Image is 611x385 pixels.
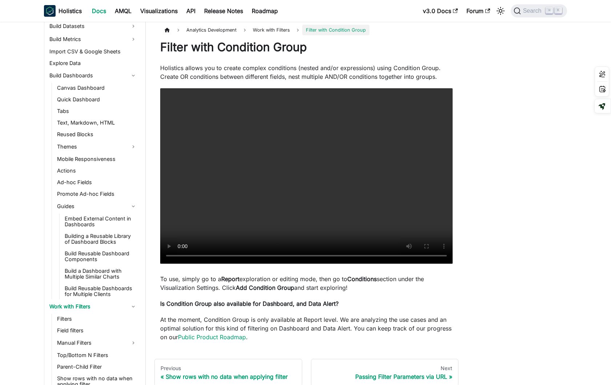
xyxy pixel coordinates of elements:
[236,284,294,291] strong: Add Condition Group
[62,266,139,282] a: Build a Dashboard with Multiple Similar Charts
[55,200,139,212] a: Guides
[511,4,567,17] button: Search (Command+K)
[110,5,136,17] a: AMQL
[47,33,139,45] a: Build Metrics
[182,5,200,17] a: API
[136,5,182,17] a: Visualizations
[37,22,146,385] nav: Docs sidebar
[44,5,82,17] a: HolisticsHolistics
[160,25,453,35] nav: Breadcrumbs
[347,275,377,283] strong: Conditions
[160,275,453,292] p: To use, simply go to a exploration or editing mode, then go to section under the Visualization Se...
[55,118,139,128] a: Text, Markdown, HTML
[161,365,296,372] div: Previous
[462,5,494,17] a: Forum
[44,5,56,17] img: Holistics
[221,275,239,283] strong: Report
[555,7,562,14] kbd: K
[200,5,247,17] a: Release Notes
[160,315,453,341] p: At the moment, Condition Group is only available at Report level. We are analyzing the use cases ...
[495,5,506,17] button: Switch between dark and light mode (currently light mode)
[55,362,139,372] a: Parent-Child Filter
[160,64,453,81] p: Holistics allows you to create complex conditions (nested and/or expressions) using Condition Gro...
[55,94,139,105] a: Quick Dashboard
[317,373,453,380] div: Passing Filter Parameters via URL
[302,25,369,35] span: Filter with Condition Group
[546,7,553,14] kbd: ⌘
[62,214,139,230] a: Embed External Content in Dashboards
[55,189,139,199] a: Promote Ad-hoc Fields
[55,129,139,139] a: Reused Blocks
[62,248,139,264] a: Build Reusable Dashboard Components
[55,337,139,349] a: Manual Filters
[55,325,139,336] a: Field filters
[47,301,139,312] a: Work with Filters
[47,70,139,81] a: Build Dashboards
[47,20,139,32] a: Build Datasets
[55,141,139,153] a: Themes
[47,58,139,68] a: Explore Data
[160,88,453,264] video: Your browser does not support embedding video, but you can .
[160,25,174,35] a: Home page
[55,177,139,187] a: Ad-hoc Fields
[418,5,462,17] a: v3.0 Docs
[55,154,139,164] a: Mobile Responsiveness
[62,231,139,247] a: Building a Reusable Library of Dashboard Blocks
[55,314,139,324] a: Filters
[178,333,246,341] a: Public Product Roadmap
[55,83,139,93] a: Canvas Dashboard
[160,40,453,54] h1: Filter with Condition Group
[521,8,546,14] span: Search
[55,166,139,176] a: Actions
[47,46,139,57] a: Import CSV & Google Sheets
[160,300,339,307] strong: Is Condition Group also available for Dashboard, and Data Alert?
[62,283,139,299] a: Build Reusable Dashboards for Multiple Clients
[55,350,139,360] a: Top/Bottom N Filters
[161,373,296,380] div: Show rows with no data when applying filter
[55,106,139,116] a: Tabs
[58,7,82,15] b: Holistics
[88,5,110,17] a: Docs
[249,25,294,35] span: Work with Filters
[247,5,282,17] a: Roadmap
[183,25,240,35] span: Analytics Development
[317,365,453,372] div: Next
